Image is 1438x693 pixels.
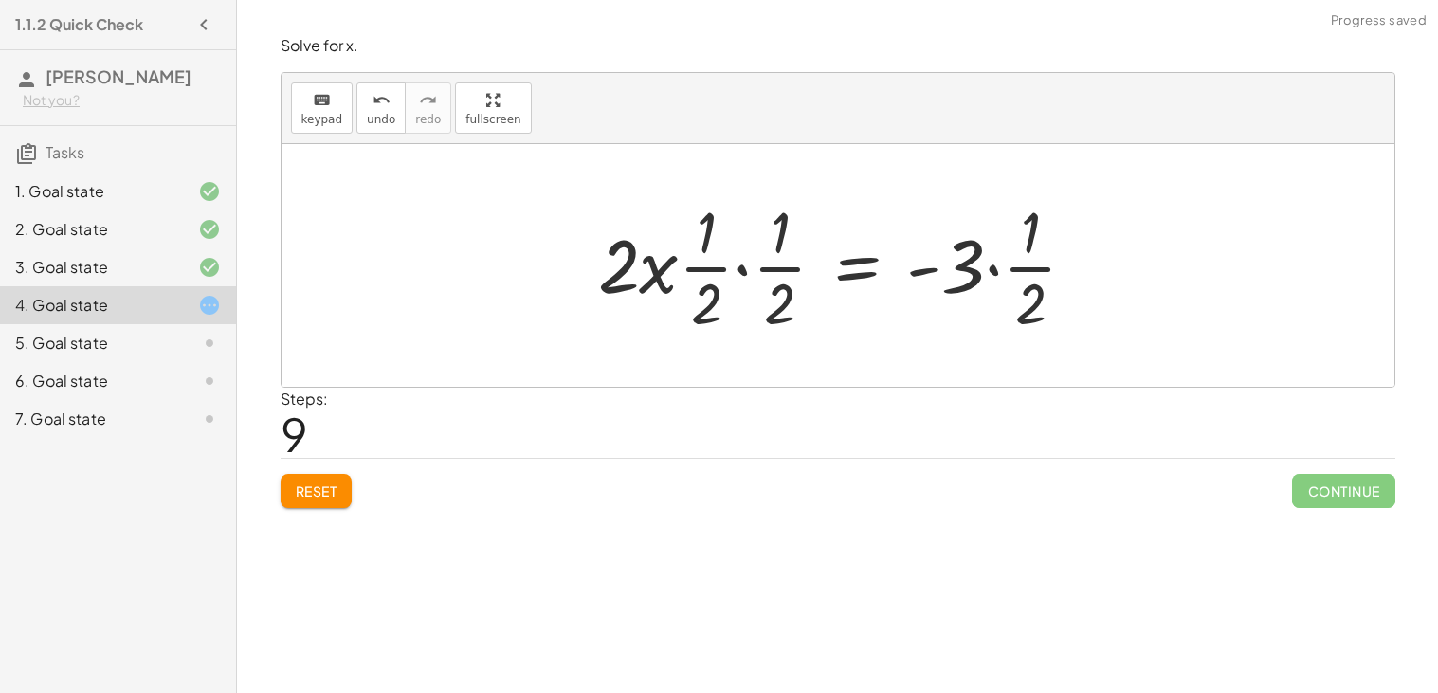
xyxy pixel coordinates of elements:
span: redo [415,113,441,126]
button: redoredo [405,82,451,134]
i: Task finished and correct. [198,256,221,279]
label: Steps: [281,389,328,409]
div: Not you? [23,91,221,110]
div: 6. Goal state [15,370,168,392]
h4: 1.1.2 Quick Check [15,13,143,36]
i: keyboard [313,89,331,112]
span: undo [367,113,395,126]
button: undoundo [356,82,406,134]
i: Task not started. [198,332,221,355]
button: Reset [281,474,353,508]
span: Reset [296,483,337,500]
div: 4. Goal state [15,294,168,317]
i: Task started. [198,294,221,317]
div: 7. Goal state [15,408,168,430]
span: fullscreen [465,113,520,126]
i: redo [419,89,437,112]
div: 5. Goal state [15,332,168,355]
i: undo [373,89,391,112]
span: keypad [301,113,343,126]
div: 2. Goal state [15,218,168,241]
button: keyboardkeypad [291,82,354,134]
span: 9 [281,405,308,463]
div: 3. Goal state [15,256,168,279]
div: 1. Goal state [15,180,168,203]
i: Task finished and correct. [198,180,221,203]
p: Solve for x. [281,35,1395,57]
span: Progress saved [1331,11,1427,30]
i: Task not started. [198,370,221,392]
span: Tasks [46,142,84,162]
button: fullscreen [455,82,531,134]
i: Task finished and correct. [198,218,221,241]
span: [PERSON_NAME] [46,65,191,87]
i: Task not started. [198,408,221,430]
